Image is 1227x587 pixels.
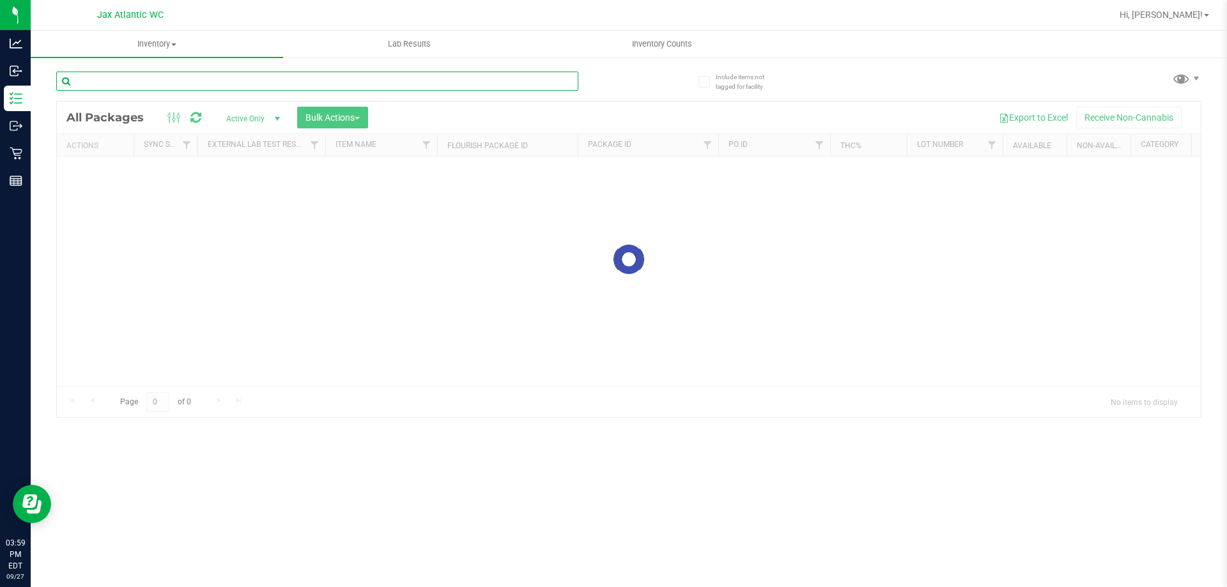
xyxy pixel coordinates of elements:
[615,38,709,50] span: Inventory Counts
[6,572,25,581] p: 09/27
[10,119,22,132] inline-svg: Outbound
[10,174,22,187] inline-svg: Reports
[31,31,283,57] a: Inventory
[13,485,51,523] iframe: Resource center
[10,92,22,105] inline-svg: Inventory
[97,10,164,20] span: Jax Atlantic WC
[10,37,22,50] inline-svg: Analytics
[716,72,780,91] span: Include items not tagged for facility
[1120,10,1203,20] span: Hi, [PERSON_NAME]!
[31,38,283,50] span: Inventory
[283,31,536,57] a: Lab Results
[536,31,788,57] a: Inventory Counts
[10,65,22,77] inline-svg: Inbound
[371,38,448,50] span: Lab Results
[10,147,22,160] inline-svg: Retail
[56,72,578,91] input: Search Package ID, Item Name, SKU, Lot or Part Number...
[6,537,25,572] p: 03:59 PM EDT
